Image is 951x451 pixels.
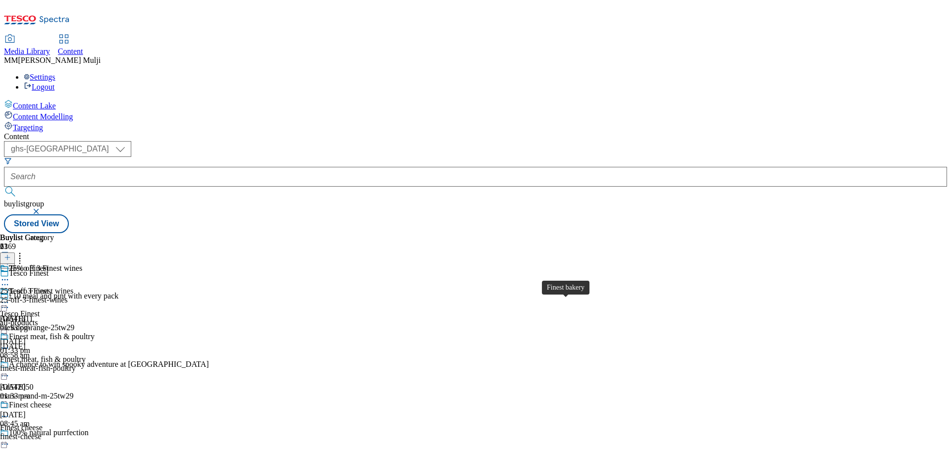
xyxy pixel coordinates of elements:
[4,35,50,56] a: Media Library
[24,83,54,91] a: Logout
[4,214,69,233] button: Stored View
[13,101,56,110] span: Content Lake
[13,112,73,121] span: Content Modelling
[4,47,50,55] span: Media Library
[58,35,83,56] a: Content
[4,132,947,141] div: Content
[4,121,947,132] a: Targeting
[9,332,95,341] div: Finest meat, fish & poultry
[9,360,209,369] div: A chance to win spooky adventure at [GEOGRAPHIC_DATA]
[4,200,44,208] span: buylistgroup
[18,56,101,64] span: [PERSON_NAME] Mulji
[24,73,55,81] a: Settings
[4,110,947,121] a: Content Modelling
[13,123,43,132] span: Targeting
[58,47,83,55] span: Content
[4,167,947,187] input: Search
[9,264,82,273] div: 25% off 3 Finest wines
[4,56,18,64] span: MM
[9,401,52,409] div: Finest cheese
[4,100,947,110] a: Content Lake
[4,157,12,165] svg: Search Filters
